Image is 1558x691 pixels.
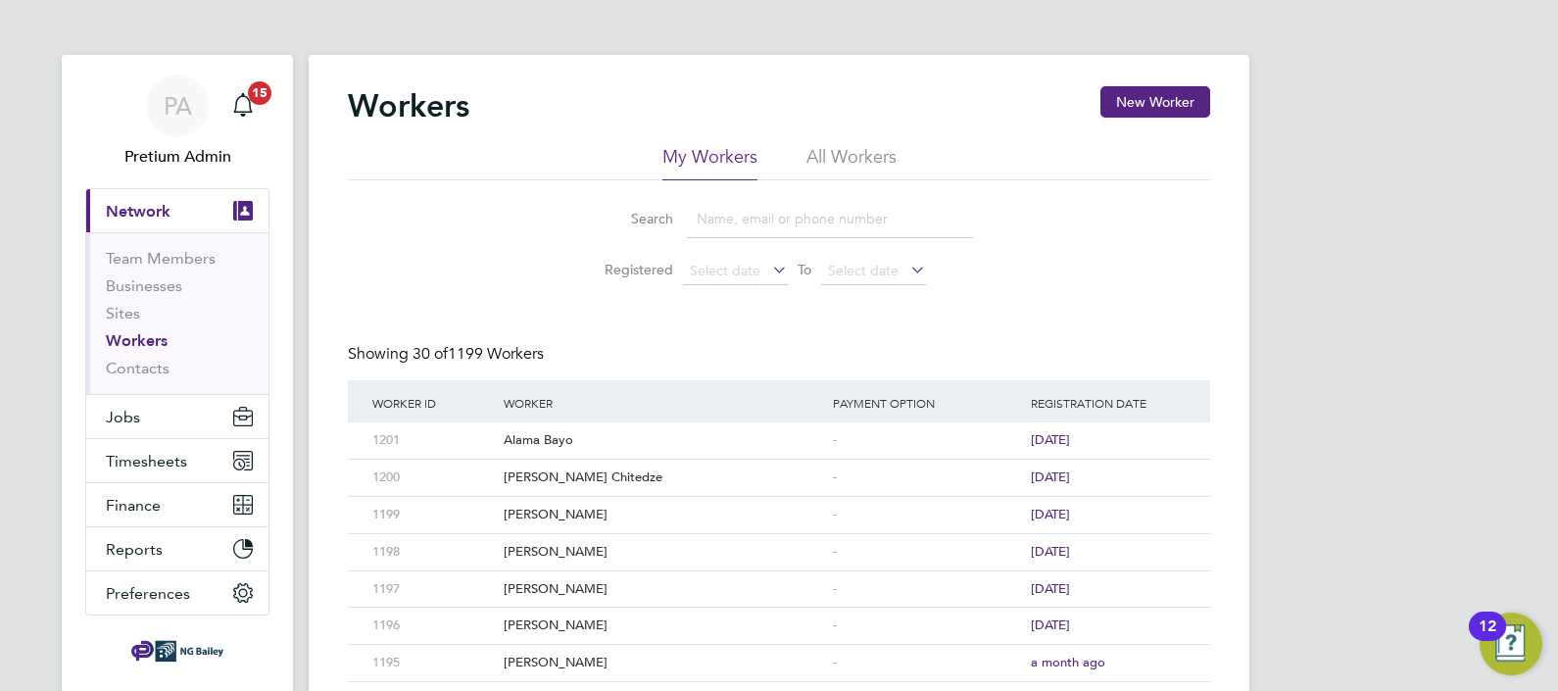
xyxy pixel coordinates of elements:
button: Reports [86,527,268,570]
span: [DATE] [1031,431,1070,448]
div: 1195 [367,645,499,681]
div: - [828,608,1026,644]
button: Jobs [86,395,268,438]
span: Select date [690,262,760,279]
div: 1201 [367,422,499,459]
a: 15 [223,74,263,137]
a: Contacts [106,359,170,377]
div: Registration Date [1026,380,1191,425]
button: Network [86,189,268,232]
div: Worker ID [367,380,499,425]
span: PA [164,93,192,119]
div: - [828,460,1026,496]
label: Registered [585,261,673,278]
div: Network [86,232,268,394]
a: 1201Alama Bayo-[DATE] [367,421,1191,438]
div: - [828,571,1026,608]
div: [PERSON_NAME] [499,571,828,608]
div: Alama Bayo [499,422,828,459]
span: Select date [828,262,899,279]
a: PAPretium Admin [85,74,269,169]
span: Finance [106,496,161,515]
div: [PERSON_NAME] [499,608,828,644]
div: Worker [499,380,828,425]
span: [DATE] [1031,543,1070,560]
input: Name, email or phone number [687,200,973,238]
a: Businesses [106,276,182,295]
span: Preferences [106,584,190,603]
h2: Workers [348,86,469,125]
button: Finance [86,483,268,526]
a: Team Members [106,249,216,268]
div: - [828,534,1026,570]
div: 1197 [367,571,499,608]
div: [PERSON_NAME] [499,645,828,681]
div: - [828,497,1026,533]
div: [PERSON_NAME] [499,497,828,533]
span: Network [106,202,170,221]
span: Jobs [106,408,140,426]
span: Reports [106,540,163,559]
span: 15 [248,81,271,105]
div: 1196 [367,608,499,644]
span: 1199 Workers [413,344,544,364]
span: To [792,257,817,282]
a: 1197[PERSON_NAME]-[DATE] [367,570,1191,587]
a: Sites [106,304,140,322]
button: Open Resource Center, 12 new notifications [1480,613,1542,675]
div: Payment Option [828,380,1026,425]
div: - [828,422,1026,459]
span: a month ago [1031,654,1105,670]
a: Workers [106,331,168,350]
button: New Worker [1100,86,1210,118]
a: 1199[PERSON_NAME]-[DATE] [367,496,1191,513]
li: My Workers [662,145,757,180]
a: 1196[PERSON_NAME]-[DATE] [367,607,1191,623]
span: Pretium Admin [85,145,269,169]
div: [PERSON_NAME] [499,534,828,570]
div: 1199 [367,497,499,533]
a: 1195[PERSON_NAME]-a month ago [367,644,1191,661]
div: 1198 [367,534,499,570]
span: Timesheets [106,452,187,470]
label: Search [585,210,673,227]
div: [PERSON_NAME] Chitedze [499,460,828,496]
div: - [828,645,1026,681]
span: [DATE] [1031,580,1070,597]
div: Showing [348,344,548,365]
span: [DATE] [1031,617,1070,633]
li: All Workers [806,145,897,180]
button: Timesheets [86,439,268,482]
div: 12 [1479,626,1496,652]
a: Go to home page [85,635,269,666]
span: [DATE] [1031,506,1070,522]
img: ngbailey-logo-retina.png [131,635,223,666]
span: 30 of [413,344,448,364]
div: 1200 [367,460,499,496]
button: Preferences [86,571,268,615]
a: 1198[PERSON_NAME]-[DATE] [367,533,1191,550]
a: 1200[PERSON_NAME] Chitedze-[DATE] [367,459,1191,475]
span: [DATE] [1031,469,1070,485]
